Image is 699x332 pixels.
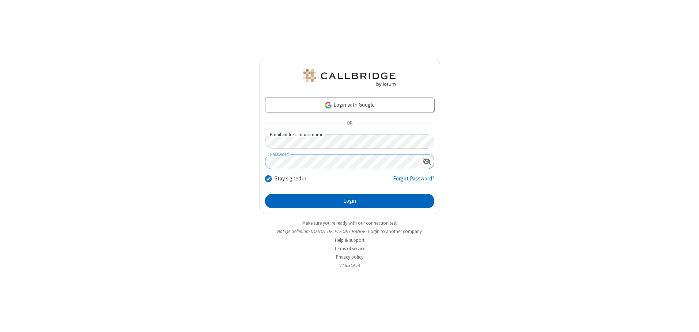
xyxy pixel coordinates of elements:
input: Email address or username [265,134,434,149]
button: Login to another company [368,228,422,235]
a: Terms of service [334,245,365,252]
label: Stay signed in [275,175,306,183]
input: Password [265,154,420,169]
button: Login [265,194,434,209]
li: Not QA Selenium DO NOT DELETE OR CHANGE? [259,228,440,235]
div: Show password [420,154,434,168]
span: OR [344,118,355,129]
a: Help & support [335,237,364,243]
li: v2.6.349.14 [259,262,440,269]
a: Make sure you're ready with our connection test [302,220,397,226]
a: Forgot Password? [393,175,434,188]
img: google-icon.png [324,101,332,109]
img: QA Selenium DO NOT DELETE OR CHANGE [302,69,397,87]
a: Privacy policy [336,254,363,260]
a: Login with Google [265,98,434,112]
